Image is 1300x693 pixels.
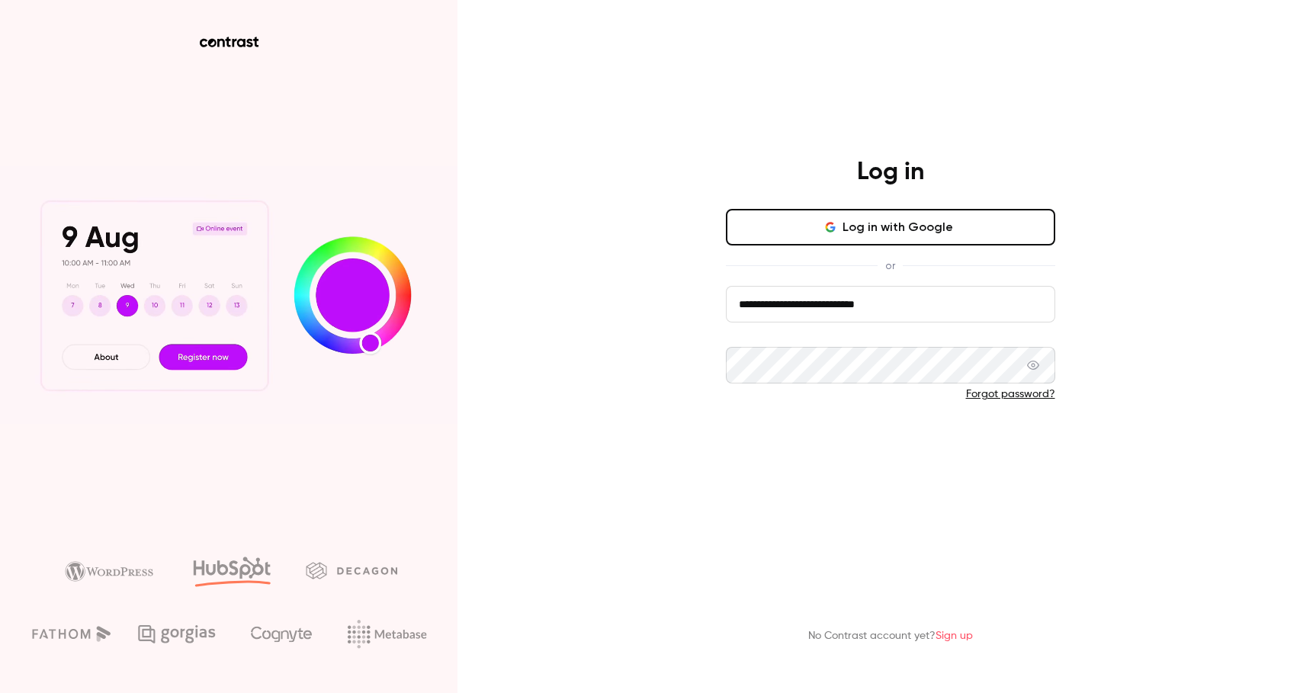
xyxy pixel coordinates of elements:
[306,562,397,579] img: decagon
[936,630,973,641] a: Sign up
[878,258,903,274] span: or
[726,209,1055,245] button: Log in with Google
[808,628,973,644] p: No Contrast account yet?
[726,426,1055,463] button: Log in
[966,389,1055,399] a: Forgot password?
[857,157,924,188] h4: Log in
